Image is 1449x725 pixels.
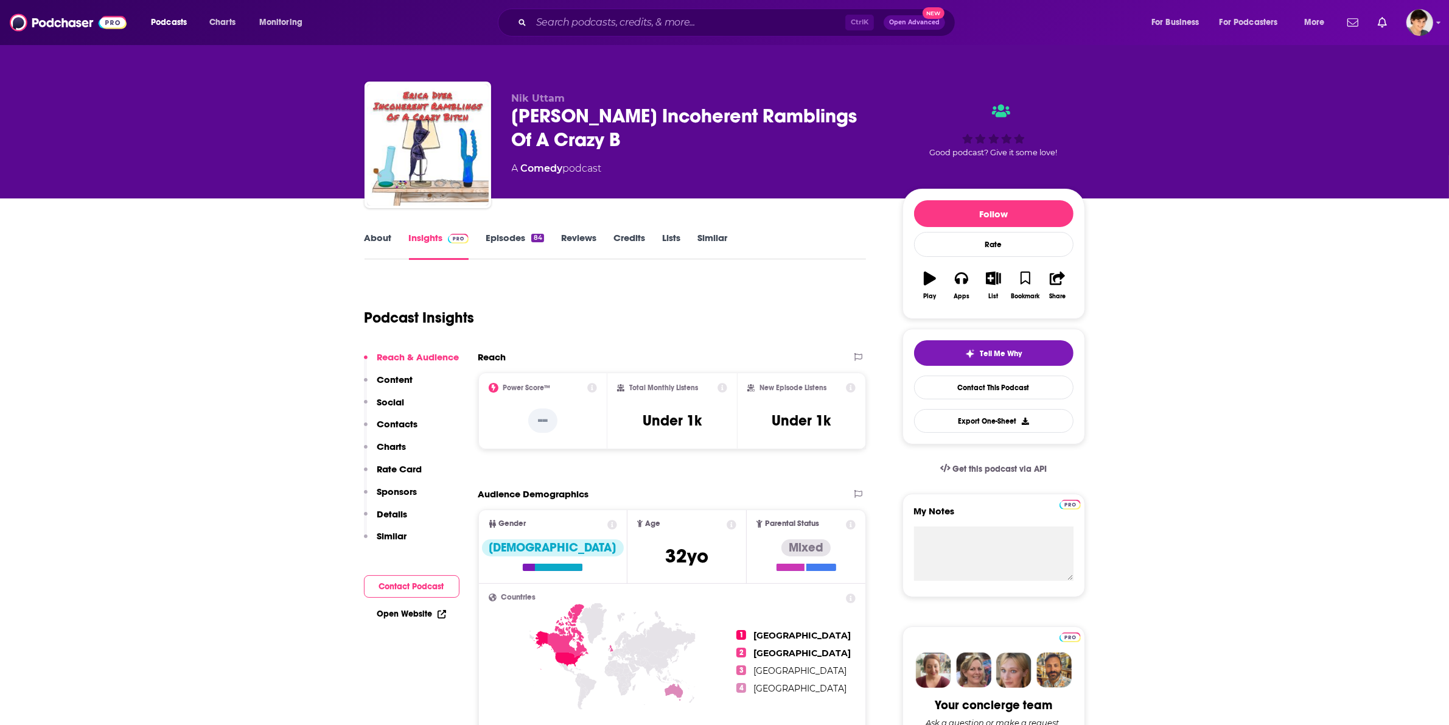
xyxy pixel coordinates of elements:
div: Your concierge team [935,698,1052,713]
span: [GEOGRAPHIC_DATA] [753,665,847,676]
span: Charts [209,14,236,31]
button: Sponsors [364,486,417,508]
span: Gender [499,520,526,528]
span: For Business [1151,14,1199,31]
button: open menu [1296,13,1340,32]
img: Jon Profile [1036,653,1072,688]
label: My Notes [914,505,1074,527]
a: Show notifications dropdown [1343,12,1363,33]
a: Open Website [377,609,446,619]
h1: Podcast Insights [365,309,475,327]
p: Details [377,508,408,520]
a: Pro website [1060,498,1081,510]
a: Charts [201,13,243,32]
h2: Audience Demographics [478,488,589,500]
div: A podcast [512,161,602,176]
button: open menu [1143,13,1215,32]
h2: Total Monthly Listens [629,384,698,392]
div: Mixed [781,539,831,556]
span: 3 [736,665,746,675]
button: Details [364,508,408,531]
div: Play [923,293,936,300]
p: Social [377,396,405,408]
img: Podchaser Pro [448,234,469,243]
button: Share [1041,264,1073,307]
h3: Under 1k [772,412,831,430]
a: Episodes84 [486,232,543,260]
span: Monitoring [259,14,302,31]
p: Similar [377,530,407,542]
a: Comedy [521,163,563,174]
p: Content [377,374,413,385]
button: Play [914,264,946,307]
p: -- [528,408,557,433]
p: Charts [377,441,407,452]
img: Erica Dyer Incoherent Ramblings Of A Crazy B [367,84,489,206]
a: Contact This Podcast [914,376,1074,399]
img: User Profile [1406,9,1433,36]
button: Follow [914,200,1074,227]
div: List [989,293,999,300]
span: 32 yo [665,544,708,568]
img: Podchaser - Follow, Share and Rate Podcasts [10,11,127,34]
button: open menu [251,13,318,32]
button: Open AdvancedNew [884,15,945,30]
span: For Podcasters [1220,14,1278,31]
p: Contacts [377,418,418,430]
span: 4 [736,683,746,693]
button: Reach & Audience [364,351,459,374]
span: [GEOGRAPHIC_DATA] [753,683,847,694]
span: Countries [501,594,536,601]
button: Social [364,396,405,419]
a: About [365,232,392,260]
p: Reach & Audience [377,351,459,363]
a: Get this podcast via API [931,454,1057,484]
img: Podchaser Pro [1060,500,1081,510]
h2: Power Score™ [503,384,551,392]
img: tell me why sparkle [965,349,975,359]
button: Charts [364,441,407,463]
div: Share [1049,293,1066,300]
img: Sydney Profile [916,653,951,688]
a: Lists [662,232,680,260]
span: 1 [736,630,746,640]
h3: Under 1k [643,412,702,430]
div: Good podcast? Give it some love! [903,93,1085,168]
button: Show profile menu [1406,9,1433,36]
span: Parental Status [765,520,819,528]
a: Pro website [1060,631,1081,642]
a: Reviews [561,232,596,260]
span: Open Advanced [889,19,940,26]
img: Podchaser Pro [1060,632,1081,642]
button: Contact Podcast [364,575,459,598]
button: Content [364,374,413,396]
button: List [977,264,1009,307]
a: Similar [697,232,727,260]
span: New [923,7,944,19]
button: Export One-Sheet [914,409,1074,433]
span: Tell Me Why [980,349,1022,359]
button: Apps [946,264,977,307]
img: Barbara Profile [956,653,991,688]
a: Show notifications dropdown [1373,12,1392,33]
button: open menu [142,13,203,32]
button: Bookmark [1010,264,1041,307]
button: open menu [1212,13,1296,32]
button: Rate Card [364,463,422,486]
p: Sponsors [377,486,417,497]
a: InsightsPodchaser Pro [409,232,469,260]
div: [DEMOGRAPHIC_DATA] [482,539,624,556]
span: [GEOGRAPHIC_DATA] [753,648,851,659]
span: Nik Uttam [512,93,565,104]
img: Jules Profile [996,653,1032,688]
span: Podcasts [151,14,187,31]
h2: New Episode Listens [759,384,826,392]
span: Age [645,520,660,528]
div: 84 [531,234,543,242]
div: Rate [914,232,1074,257]
span: Logged in as bethwouldknow [1406,9,1433,36]
button: Similar [364,530,407,553]
h2: Reach [478,351,506,363]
